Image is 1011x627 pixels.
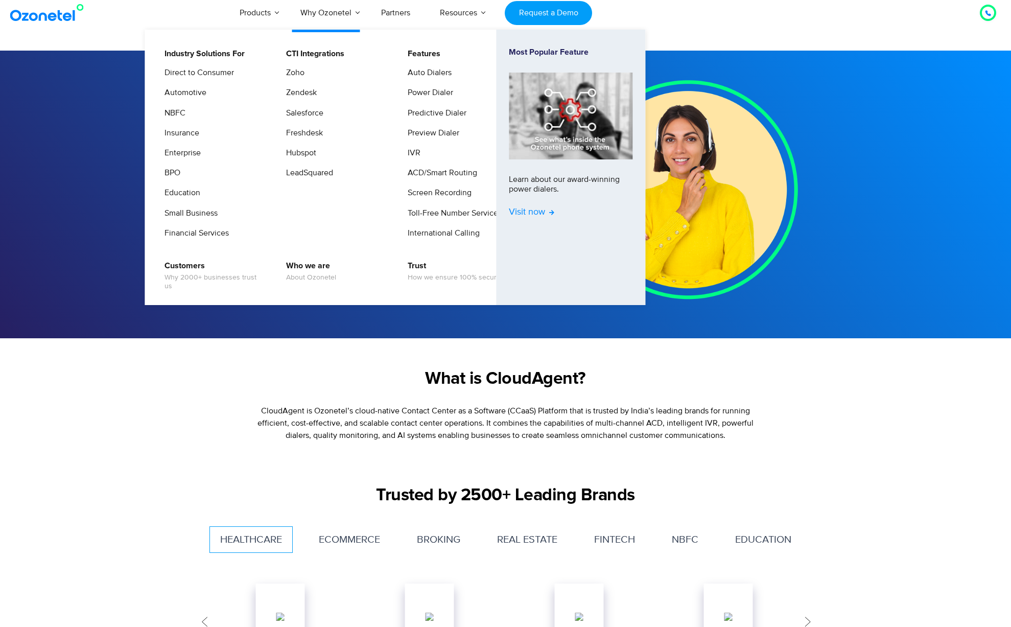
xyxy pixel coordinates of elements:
a: Education [724,526,802,553]
img: phone-system-min.jpg [509,73,632,159]
a: CustomersWhy 2000+ businesses trust us [158,260,267,292]
span: Visit now [509,207,554,218]
a: Broking [406,526,471,553]
a: Ecommerce [308,526,391,553]
a: Zoho [279,66,306,79]
a: Direct to Consumer [158,66,236,79]
img: apollohospitals.jpg [276,613,284,621]
a: Power Dialer [401,86,455,99]
a: Predictive Dialer [401,107,468,120]
a: BPO [158,167,182,179]
a: Education [158,187,202,199]
img: healthians.jpg [724,613,732,621]
p: CloudAgent is Ozonetel’s cloud-native Contact Center as a Software (CCaaS) Platform that is trust... [250,405,761,442]
a: LeadSquared [279,167,335,179]
a: Who we areAbout Ozonetel [279,260,338,284]
a: NBFC [661,526,709,553]
span: Why 2000+ businesses trust us [164,273,265,291]
a: Preview Dialer [401,127,461,140]
a: Toll-Free Number Services [401,207,503,220]
a: Fintech [583,526,646,553]
a: NBFC [158,107,187,120]
a: CTI Integrations [279,48,346,60]
a: Automotive [158,86,208,99]
img: apollo.jpg [575,613,583,621]
a: TrustHow we ensure 100% security [401,260,505,284]
a: Screen Recording [401,187,473,199]
a: Insurance [158,127,201,140]
a: Most Popular FeatureLearn about our award-winning power dialers.Visit now [509,48,632,287]
span: How we ensure 100% security [408,273,504,282]
a: International Calling [401,227,481,240]
h2: Trusted by 2500+ Leading Brands [192,485,820,506]
a: Healthcare [209,526,293,553]
a: Freshdesk [279,127,324,140]
a: Auto Dialers [401,66,453,79]
a: ACD/Smart Routing [401,167,479,179]
a: Request a Demo [505,1,592,25]
a: Salesforce [279,107,325,120]
a: Industry Solutions For [158,48,246,60]
a: Financial Services [158,227,230,240]
a: Zendesk [279,86,318,99]
a: Small Business [158,207,219,220]
a: Features [401,48,442,60]
a: Real Estate [486,526,568,553]
a: Hubspot [279,147,318,159]
span: About Ozonetel [286,273,336,282]
a: IVR [401,147,422,159]
h2: What is CloudAgent? [250,369,761,389]
a: Enterprise [158,147,202,159]
img: Rainbow.jpg [426,613,434,621]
